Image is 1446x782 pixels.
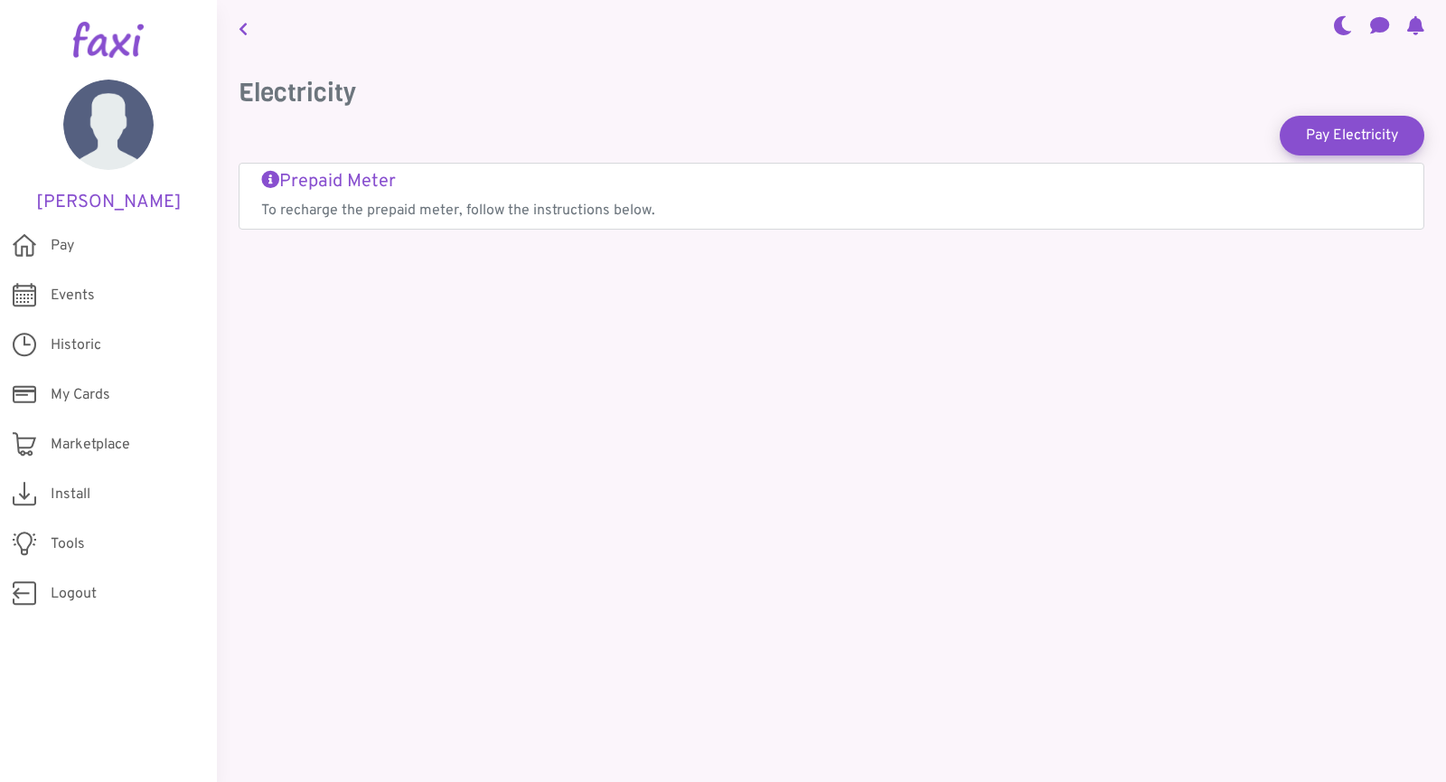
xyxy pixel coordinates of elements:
a: [PERSON_NAME] [27,80,190,213]
span: Events [51,285,95,306]
a: Prepaid Meter To recharge the prepaid meter, follow the instructions below. [261,171,1402,221]
span: Marketplace [51,434,130,456]
h3: Electricity [239,78,1424,108]
span: My Cards [51,384,110,406]
p: To recharge the prepaid meter, follow the instructions below. [261,200,1402,221]
span: Logout [51,583,97,605]
a: Pay Electricity [1280,116,1424,155]
h5: [PERSON_NAME] [27,192,190,213]
span: Tools [51,533,85,555]
h5: Prepaid Meter [261,171,1402,193]
span: Install [51,484,90,505]
span: Pay [51,235,74,257]
span: Historic [51,334,101,356]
